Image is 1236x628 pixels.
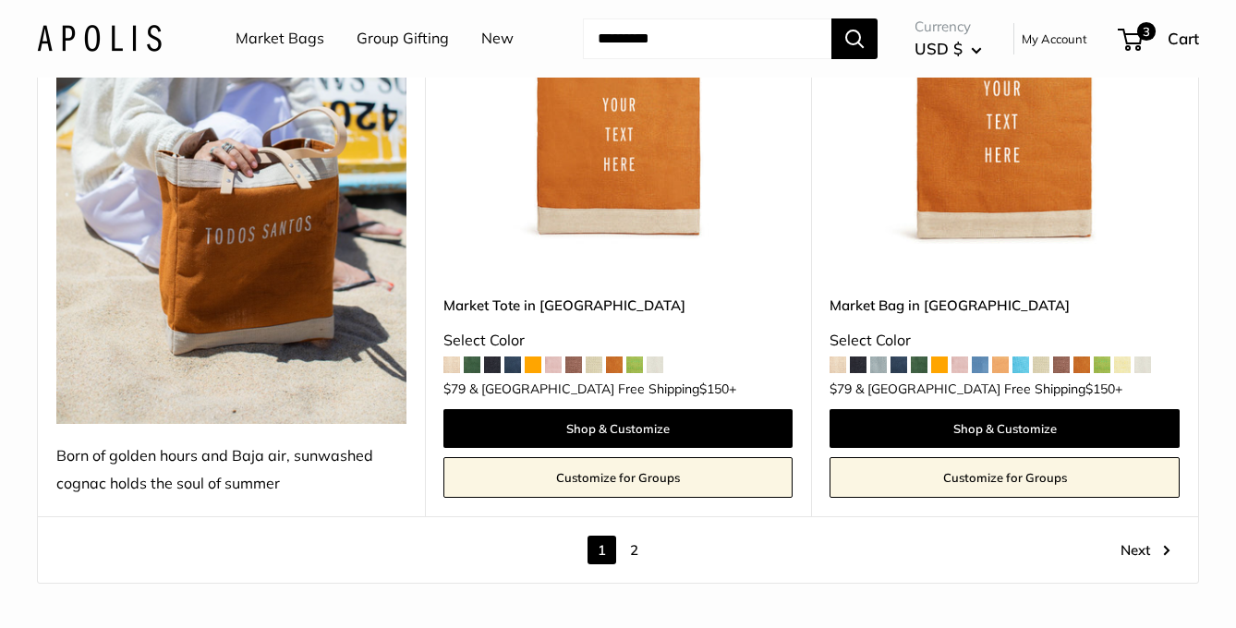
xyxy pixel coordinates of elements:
div: Select Color [830,327,1180,355]
button: USD $ [915,34,982,64]
span: 1 [588,536,616,564]
input: Search... [583,18,831,59]
span: $150 [1085,380,1115,397]
a: Group Gifting [357,25,449,53]
a: New [481,25,514,53]
span: & [GEOGRAPHIC_DATA] Free Shipping + [855,382,1122,395]
span: & [GEOGRAPHIC_DATA] Free Shipping + [469,382,736,395]
a: My Account [1022,28,1087,50]
a: 2 [620,536,648,564]
span: Cart [1168,29,1199,48]
div: Born of golden hours and Baja air, sunwashed cognac holds the soul of summer [56,442,406,498]
span: 3 [1137,22,1156,41]
a: 3 Cart [1120,24,1199,54]
button: Search [831,18,878,59]
span: $150 [699,380,729,397]
span: $79 [830,380,852,397]
div: Select Color [443,327,794,355]
a: Next [1121,536,1170,564]
a: Customize for Groups [830,457,1180,498]
span: $79 [443,380,466,397]
img: Apolis [37,25,162,52]
span: USD $ [915,39,963,58]
a: Shop & Customize [830,409,1180,448]
a: Market Bag in [GEOGRAPHIC_DATA] [830,295,1180,316]
a: Customize for Groups [443,457,794,498]
a: Market Tote in [GEOGRAPHIC_DATA] [443,295,794,316]
a: Market Bags [236,25,324,53]
a: Shop & Customize [443,409,794,448]
span: Currency [915,14,982,40]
